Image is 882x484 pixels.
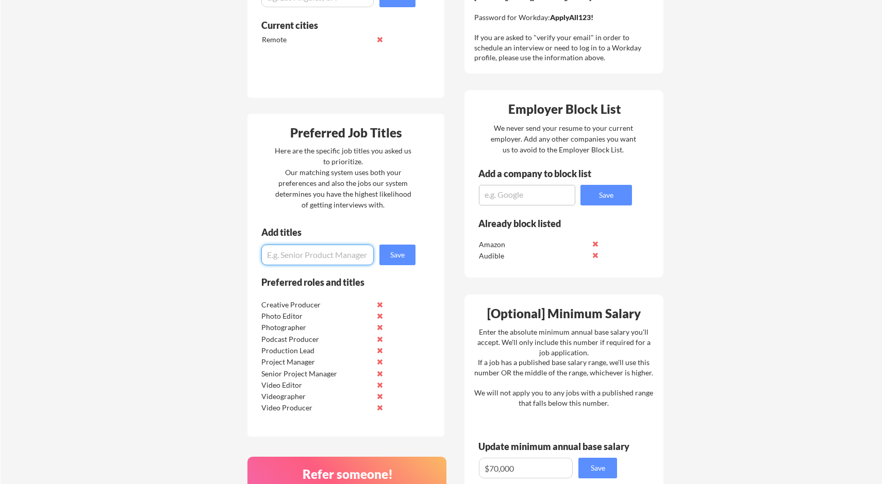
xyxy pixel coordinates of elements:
strong: ApplyAll123! [550,13,593,22]
button: Save [379,245,415,265]
div: Remote [262,34,371,45]
div: Already block listed [478,219,618,228]
div: Creative Producer [261,300,370,310]
div: Preferred roles and titles [261,278,402,287]
div: Podcast Producer [261,334,370,344]
div: Photographer [261,322,370,333]
div: Add a company to block list [478,169,607,178]
input: E.g. $100,000 [479,458,573,478]
div: Photo Editor [261,311,370,321]
input: E.g. Senior Product Manager [261,245,374,265]
div: Senior Project Manager [261,369,370,379]
div: Current cities [261,21,404,30]
div: Here are the specific job titles you asked us to prioritize. Our matching system uses both your p... [272,145,414,210]
div: Audible [479,251,588,261]
div: Production Lead [261,345,370,356]
div: Add titles [261,228,407,237]
button: Save [580,185,632,205]
div: [Optional] Minimum Salary [468,307,660,320]
div: Video Editor [261,380,370,390]
div: Enter the absolute minimum annual base salary you'll accept. We'll only include this number if re... [474,327,653,408]
div: Refer someone! [252,468,443,480]
div: Employer Block List [469,103,660,115]
div: Amazon [479,239,588,250]
div: We never send your resume to your current employer. Add any other companies you want us to avoid ... [490,123,637,155]
div: Project Manager [261,357,370,367]
div: Videographer [261,391,370,402]
button: Save [578,458,617,478]
div: Preferred Job Titles [250,127,442,139]
div: Update minimum annual base salary [478,442,633,451]
div: Video Producer [261,403,370,413]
